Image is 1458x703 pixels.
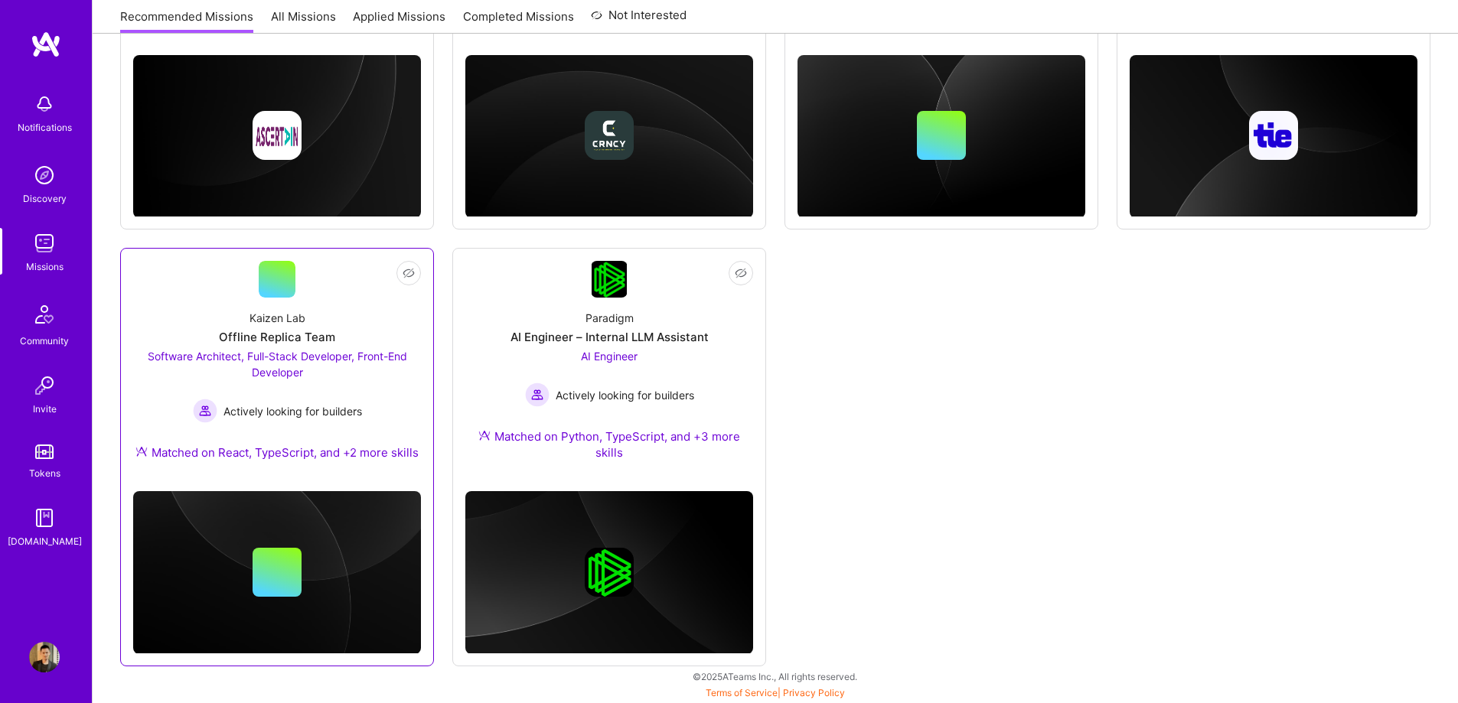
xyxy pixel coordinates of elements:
[135,445,148,457] img: Ateam Purple Icon
[706,687,845,698] span: |
[133,55,421,218] img: cover
[592,261,628,298] img: Company Logo
[135,444,419,461] div: Matched on React, TypeScript, and +2 more skills
[133,491,421,654] img: cover
[31,31,61,58] img: logo
[735,267,747,279] i: icon EyeClosed
[465,55,753,218] img: cover
[193,399,217,423] img: Actively looking for builders
[23,190,67,207] div: Discovery
[271,8,336,34] a: All Missions
[591,6,687,34] a: Not Interested
[510,329,709,345] div: AI Engineer – Internal LLM Assistant
[29,160,60,190] img: discovery
[353,8,445,34] a: Applied Missions
[797,55,1085,218] img: cover
[223,403,362,419] span: Actively looking for builders
[18,119,72,135] div: Notifications
[92,657,1458,695] div: © 2025 ATeams Inc., All rights reserved.
[25,642,64,672] a: User Avatar
[20,333,69,349] div: Community
[465,491,753,654] img: cover
[29,370,60,401] img: Invite
[133,261,421,479] a: Kaizen LabOffline Replica TeamSoftware Architect, Full-Stack Developer, Front-End Developer Activ...
[585,548,634,597] img: Company logo
[148,350,407,379] span: Software Architect, Full-Stack Developer, Front-End Developer
[26,296,63,333] img: Community
[585,310,634,326] div: Paradigm
[403,267,415,279] i: icon EyeClosed
[219,329,335,345] div: Offline Replica Team
[29,89,60,119] img: bell
[525,382,550,407] img: Actively looking for builders
[26,259,64,275] div: Missions
[478,429,491,441] img: Ateam Purple Icon
[8,533,82,549] div: [DOMAIN_NAME]
[29,465,60,481] div: Tokens
[29,642,60,672] img: User Avatar
[120,8,253,34] a: Recommended Missions
[250,310,305,326] div: Kaizen Lab
[581,350,638,363] span: AI Engineer
[706,687,778,698] a: Terms of Service
[29,228,60,259] img: teamwork
[1249,111,1298,160] img: Company logo
[465,428,753,461] div: Matched on Python, TypeScript, and +3 more skills
[783,687,845,698] a: Privacy Policy
[556,387,694,403] span: Actively looking for builders
[253,111,302,160] img: Company logo
[1130,55,1417,218] img: cover
[463,8,574,34] a: Completed Missions
[33,401,57,417] div: Invite
[35,444,54,459] img: tokens
[465,261,753,479] a: Company LogoParadigmAI Engineer – Internal LLM AssistantAI Engineer Actively looking for builders...
[29,503,60,533] img: guide book
[585,111,634,160] img: Company logo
